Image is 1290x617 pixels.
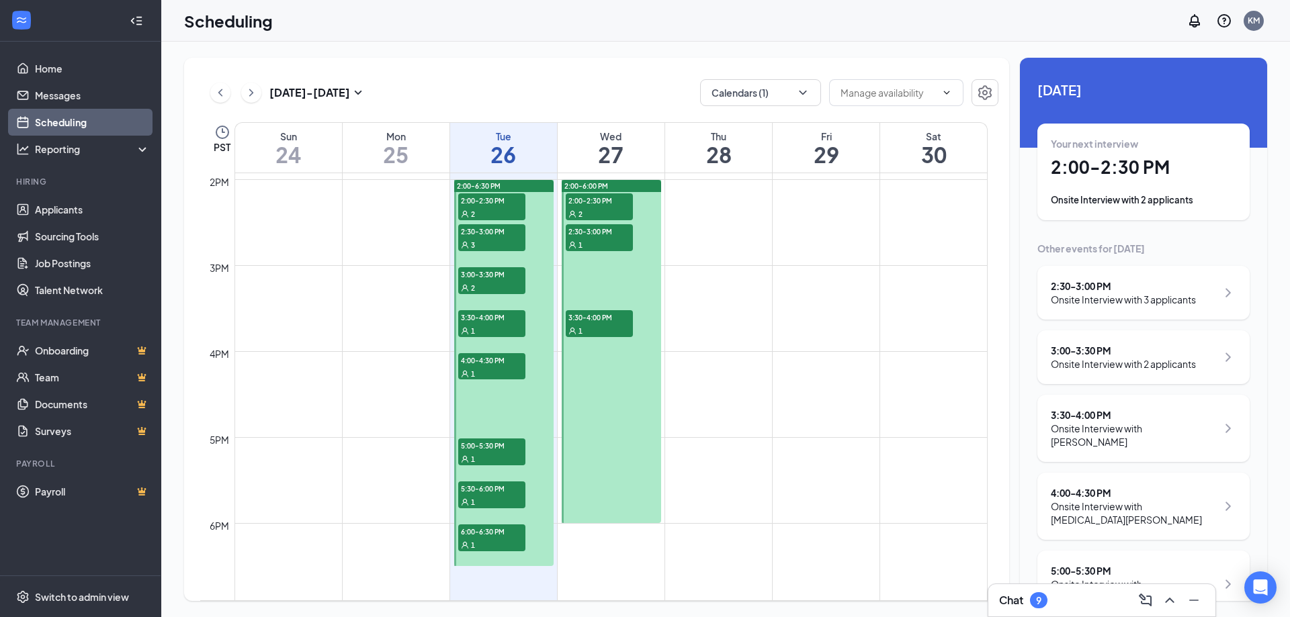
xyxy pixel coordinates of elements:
span: 1 [471,497,475,507]
svg: User [461,455,469,463]
h1: 30 [880,143,987,166]
div: Reporting [35,142,150,156]
a: Applicants [35,196,150,223]
a: August 25, 2025 [343,123,449,173]
div: Onsite Interview with [PERSON_NAME] [1051,577,1217,604]
div: 9 [1036,595,1041,606]
a: August 30, 2025 [880,123,987,173]
button: Calendars (1)ChevronDown [700,79,821,106]
svg: User [461,541,469,549]
span: 2 [578,209,583,219]
svg: User [461,327,469,335]
svg: QuestionInfo [1216,13,1232,29]
div: Other events for [DATE] [1037,242,1250,255]
span: 1 [471,369,475,379]
span: 1 [578,326,583,336]
svg: ChevronRight [1220,576,1236,592]
a: TeamCrown [35,364,150,391]
svg: ComposeMessage [1137,592,1154,608]
h1: 2:00 - 2:30 PM [1051,156,1236,179]
svg: ChevronRight [1220,498,1236,514]
span: 2:30-3:00 PM [458,224,525,238]
span: 1 [471,326,475,336]
a: Job Postings [35,250,150,277]
a: OnboardingCrown [35,337,150,364]
a: August 27, 2025 [558,123,664,173]
a: Sourcing Tools [35,223,150,250]
div: Fri [773,130,879,143]
svg: ChevronRight [1220,420,1236,436]
svg: User [461,284,469,292]
div: 4pm [207,346,232,361]
div: Sun [235,130,342,143]
div: Onsite Interview with 2 applicants [1051,193,1236,207]
div: Open Intercom Messenger [1244,571,1277,604]
div: 4:00 - 4:30 PM [1051,486,1217,500]
div: 5:00 - 5:30 PM [1051,564,1217,577]
div: 3pm [207,260,232,275]
svg: ChevronRight [1220,349,1236,365]
div: Onsite Interview with 2 applicants [1051,357,1196,371]
a: DocumentsCrown [35,391,150,418]
a: PayrollCrown [35,478,150,505]
h3: Chat [999,593,1023,608]
div: 6pm [207,518,232,533]
span: PST [214,140,230,154]
h1: 28 [665,143,772,166]
svg: Settings [16,590,30,604]
div: 2:30 - 3:00 PM [1051,279,1196,293]
a: August 28, 2025 [665,123,772,173]
svg: Collapse [130,14,143,28]
h1: 26 [450,143,557,166]
span: 2:00-2:30 PM [566,193,633,207]
h1: 24 [235,143,342,166]
svg: User [461,370,469,378]
div: Thu [665,130,772,143]
div: Onsite Interview with [MEDICAL_DATA][PERSON_NAME] [1051,500,1217,526]
span: 3:30-4:00 PM [458,310,525,324]
div: Switch to admin view [35,590,129,604]
svg: ChevronRight [1220,285,1236,301]
div: Tue [450,130,557,143]
h1: 27 [558,143,664,166]
div: 5pm [207,432,232,447]
span: 5:30-6:00 PM [458,481,525,495]
svg: ChevronDown [796,86,810,99]
svg: User [461,210,469,218]
svg: User [568,327,576,335]
span: 2:30-3:00 PM [566,224,633,238]
input: Manage availability [841,85,936,100]
a: SurveysCrown [35,418,150,444]
svg: Clock [214,124,230,140]
svg: Notifications [1187,13,1203,29]
h3: [DATE] - [DATE] [269,85,350,100]
svg: WorkstreamLogo [15,13,28,27]
span: 2 [471,283,475,293]
h1: 29 [773,143,879,166]
div: Onsite Interview with 3 applicants [1051,293,1196,306]
svg: User [461,498,469,506]
a: Talent Network [35,277,150,303]
a: Messages [35,82,150,109]
button: Settings [972,79,998,106]
button: ChevronRight [241,83,261,103]
span: 1 [471,455,475,464]
a: Scheduling [35,109,150,136]
button: ChevronUp [1159,589,1180,611]
svg: User [568,210,576,218]
span: 5:00-5:30 PM [458,438,525,452]
h1: Scheduling [184,9,273,32]
button: ChevronLeft [210,83,230,103]
span: 2 [471,209,475,219]
svg: Minimize [1186,592,1202,608]
span: 2:00-2:30 PM [458,193,525,207]
svg: ChevronLeft [214,85,227,101]
span: 3:00-3:30 PM [458,267,525,281]
div: KM [1248,15,1260,26]
span: 1 [471,540,475,550]
div: Payroll [16,458,147,469]
a: August 29, 2025 [773,123,879,173]
a: August 26, 2025 [450,123,557,173]
svg: ChevronUp [1162,592,1178,608]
